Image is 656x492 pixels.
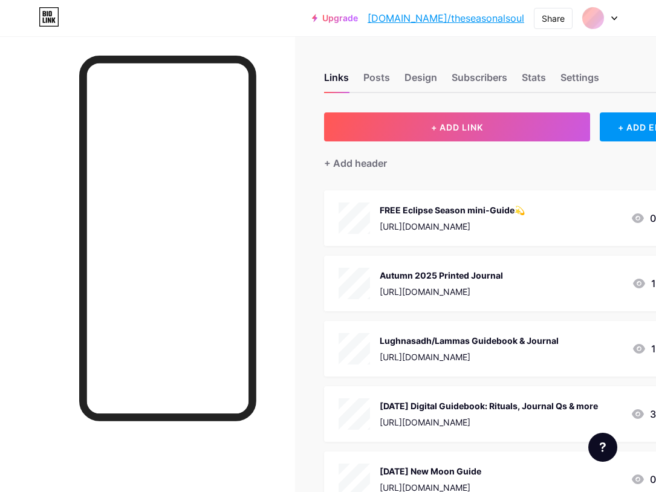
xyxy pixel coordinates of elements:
[452,70,507,92] div: Subscribers
[522,70,546,92] div: Stats
[380,285,503,298] div: [URL][DOMAIN_NAME]
[631,407,656,421] div: 3
[380,351,559,363] div: [URL][DOMAIN_NAME]
[368,11,524,25] a: [DOMAIN_NAME]/theseasonalsoul
[632,341,656,356] div: 1
[380,465,481,477] div: [DATE] New Moon Guide
[631,472,656,487] div: 0
[631,211,656,225] div: 0
[380,400,598,412] div: [DATE] Digital Guidebook: Rituals, Journal Qs & more
[324,112,590,141] button: + ADD LINK
[380,416,598,429] div: [URL][DOMAIN_NAME]
[380,220,525,233] div: [URL][DOMAIN_NAME]
[404,70,437,92] div: Design
[380,334,559,347] div: Lughnasadh/Lammas Guidebook & Journal
[560,70,599,92] div: Settings
[324,156,387,170] div: + Add header
[632,276,656,291] div: 1
[542,12,565,25] div: Share
[363,70,390,92] div: Posts
[324,70,349,92] div: Links
[380,269,503,282] div: Autumn 2025 Printed Journal
[431,122,483,132] span: + ADD LINK
[380,204,525,216] div: FREE Eclipse Season mini-Guide💫
[312,13,358,23] a: Upgrade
